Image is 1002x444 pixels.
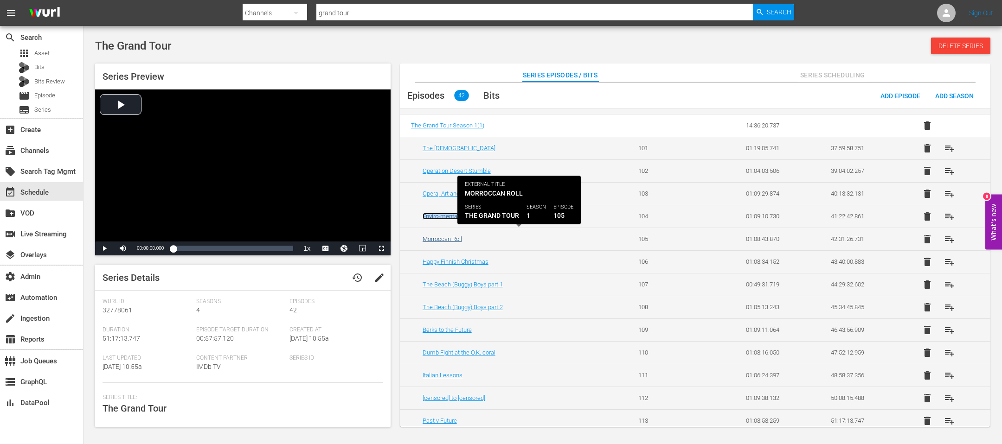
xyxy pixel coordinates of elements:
[969,9,993,17] a: Sign Out
[5,187,16,198] span: Schedule
[735,228,820,250] td: 01:08:43.870
[103,335,140,342] span: 51:17:13.747
[928,87,981,104] button: Add Season
[820,228,905,250] td: 42:31:26.731
[289,306,297,314] span: 42
[423,349,495,356] a: Dumb Fight at the O.K. coral
[316,241,335,255] button: Captions
[938,137,961,159] button: playlist_add
[916,228,938,250] button: delete
[173,246,293,251] div: Progress Bar
[938,160,961,182] button: playlist_add
[423,394,485,401] a: [censored] to [censored]
[735,387,820,409] td: 01:09:38.132
[34,49,50,58] span: Asset
[352,272,363,283] span: history
[627,318,713,341] td: 109
[34,91,55,100] span: Episode
[5,166,16,177] span: Search Tag Mgmt
[931,38,990,54] button: Delete Series
[922,234,933,245] span: delete
[922,279,933,290] span: delete
[916,364,938,387] button: delete
[196,355,285,362] span: Content Partner
[423,167,491,174] a: Operation Desert Stumble
[922,188,933,199] span: delete
[289,326,379,334] span: Created At
[916,251,938,273] button: delete
[916,342,938,364] button: delete
[944,143,955,154] span: playlist_add
[407,90,444,101] span: Episodes
[103,272,160,283] span: Series Details
[873,92,928,100] span: Add Episode
[5,334,16,345] span: Reports
[916,273,938,296] button: delete
[95,241,114,255] button: Play
[423,304,503,311] a: The Beach (Buggy) Boys part 2
[137,246,164,251] span: 00:00:00.000
[19,48,30,59] span: Asset
[922,256,933,267] span: delete
[196,298,285,305] span: Seasons
[944,188,955,199] span: playlist_add
[423,326,472,333] a: Berks to the Future
[22,2,67,24] img: ans4CAIJ8jUAAAAAAAAAAAAAAAAAAAAAAAAgQb4GAAAAAAAAAAAAAAAAAAAAAAAAJMjXAAAAAAAAAAAAAAAAAAAAAAAAgAT5G...
[767,4,791,20] span: Search
[820,159,905,182] td: 39:04:02.257
[19,90,30,101] span: Episode
[944,393,955,404] span: playlist_add
[627,228,713,250] td: 105
[938,319,961,341] button: playlist_add
[627,182,713,205] td: 103
[19,62,30,73] div: Bits
[423,372,462,379] a: Italian Lessons
[983,193,990,200] div: 8
[34,63,45,72] span: Bits
[938,273,961,296] button: playlist_add
[289,335,329,342] span: [DATE] 10:55a
[820,250,905,273] td: 43:40:00.883
[938,183,961,205] button: playlist_add
[938,228,961,250] button: playlist_add
[931,42,990,50] span: Delete Series
[798,70,867,81] span: Series Scheduling
[5,208,16,219] span: VOD
[335,241,353,255] button: Jump To Time
[95,89,391,255] div: Video Player
[820,387,905,409] td: 50:08:15.488
[368,266,391,289] button: edit
[5,292,16,303] span: Automation
[873,87,928,104] button: Add Episode
[922,302,933,313] span: delete
[922,324,933,336] span: delete
[19,104,30,115] span: Series
[627,273,713,296] td: 107
[922,211,933,222] span: delete
[944,279,955,290] span: playlist_add
[411,122,484,129] span: The Grand Tour Season 1 ( 1 )
[103,355,192,362] span: Last Updated
[938,251,961,273] button: playlist_add
[922,120,933,131] span: delete
[423,190,480,197] a: Opera, Art and Donuts
[938,364,961,387] button: playlist_add
[5,124,16,135] span: Create
[483,90,500,101] span: Bits
[411,122,484,129] a: The Grand Tour Season 1(1)
[938,410,961,432] button: playlist_add
[103,394,379,401] span: Series Title:
[523,70,598,81] span: Series Episodes / Bits
[916,160,938,182] button: delete
[944,324,955,336] span: playlist_add
[820,137,905,159] td: 37:59:58.751
[944,234,955,245] span: playlist_add
[454,90,469,101] span: 42
[735,318,820,341] td: 01:09:11.064
[103,426,379,434] span: Description:
[735,364,820,387] td: 01:06:24.397
[103,363,142,370] span: [DATE] 10:55a
[944,211,955,222] span: playlist_add
[916,205,938,228] button: delete
[916,387,938,409] button: delete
